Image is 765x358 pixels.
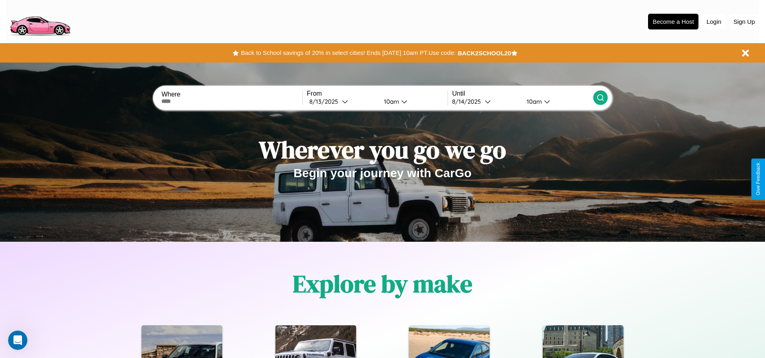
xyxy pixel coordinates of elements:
[648,14,698,29] button: Become a Host
[730,14,759,29] button: Sign Up
[307,97,377,106] button: 8/13/2025
[458,50,511,57] b: BACK2SCHOOL20
[309,98,342,105] div: 8 / 13 / 2025
[452,90,593,97] label: Until
[755,163,761,195] div: Give Feedback
[520,97,593,106] button: 10am
[161,91,302,98] label: Where
[293,267,472,300] h1: Explore by make
[452,98,485,105] div: 8 / 14 / 2025
[307,90,448,97] label: From
[6,4,74,38] img: logo
[377,97,448,106] button: 10am
[239,47,457,59] button: Back to School savings of 20% in select cities! Ends [DATE] 10am PT.Use code:
[702,14,725,29] button: Login
[380,98,401,105] div: 10am
[523,98,544,105] div: 10am
[8,331,27,350] iframe: Intercom live chat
